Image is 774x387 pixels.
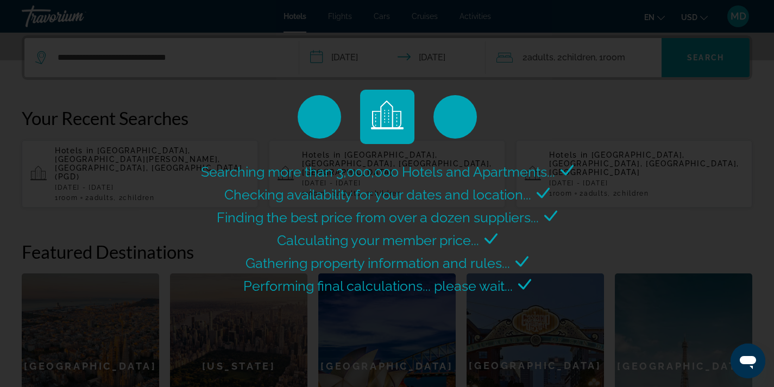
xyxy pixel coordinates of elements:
span: Finding the best price from over a dozen suppliers... [217,209,539,226]
span: Gathering property information and rules... [246,255,510,271]
span: Searching more than 3,000,000 Hotels and Apartments... [201,164,555,180]
iframe: Button to launch messaging window [731,344,765,378]
span: Checking availability for your dates and location... [224,186,531,203]
span: Performing final calculations... please wait... [243,278,513,294]
span: Calculating your member price... [277,232,479,248]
